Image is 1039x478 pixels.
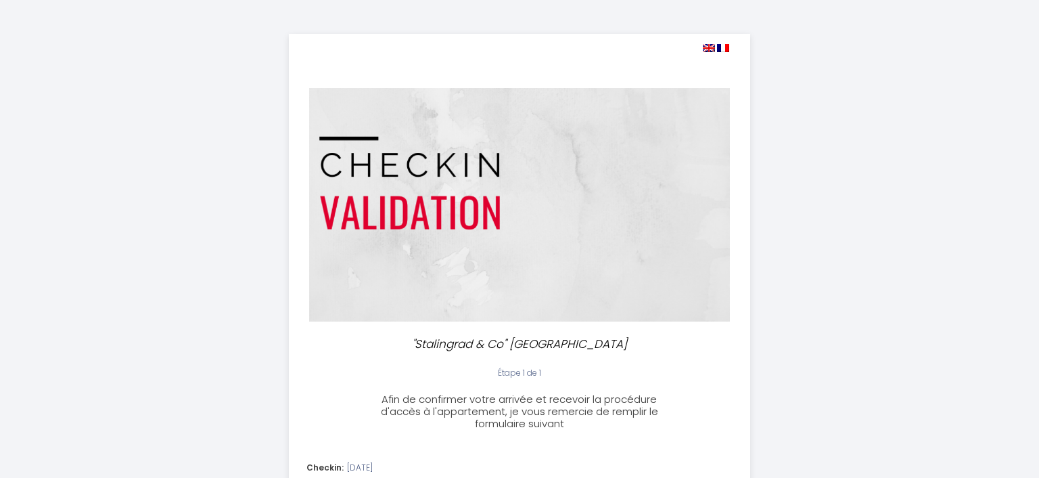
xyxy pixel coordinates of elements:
[306,462,344,475] span: Checkin:
[347,462,373,475] span: [DATE]
[717,44,729,52] img: fr.png
[703,44,715,52] img: en.png
[375,335,664,353] p: "Stalingrad & Co" [GEOGRAPHIC_DATA]
[498,367,541,378] span: Étape 1 de 1
[381,392,658,431] span: Afin de confirmer votre arrivée et recevoir la procédure d'accès à l'appartement, je vous remerci...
